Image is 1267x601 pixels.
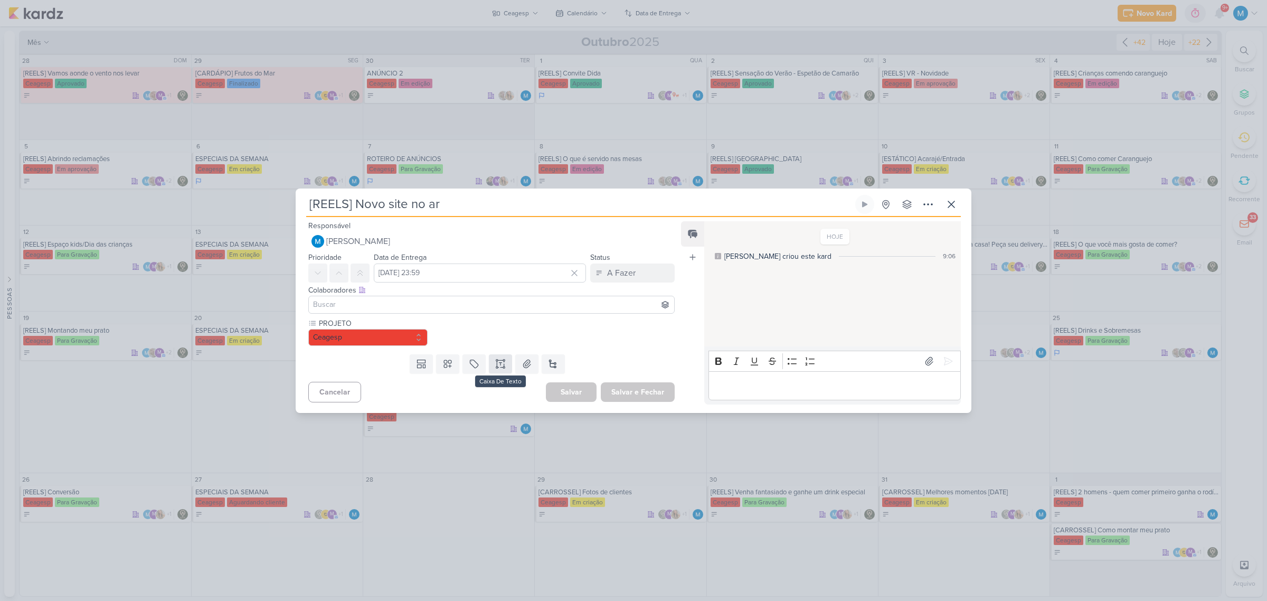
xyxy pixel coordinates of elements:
[308,285,675,296] div: Colaboradores
[374,253,427,262] label: Data de Entrega
[311,298,672,311] input: Buscar
[590,264,675,283] button: A Fazer
[318,318,428,329] label: PROJETO
[308,221,351,230] label: Responsável
[724,251,831,262] div: [PERSON_NAME] criou este kard
[708,371,961,400] div: Editor editing area: main
[308,382,361,402] button: Cancelar
[861,200,869,209] div: Ligar relógio
[374,264,586,283] input: Select a date
[308,329,428,346] button: Ceagesp
[326,235,390,248] span: [PERSON_NAME]
[308,232,675,251] button: [PERSON_NAME]
[308,253,342,262] label: Prioridade
[306,195,853,214] input: Kard Sem Título
[943,251,956,261] div: 9:06
[607,267,636,279] div: A Fazer
[311,235,324,248] img: MARIANA MIRANDA
[475,375,526,387] div: Caixa De Texto
[590,253,610,262] label: Status
[708,351,961,371] div: Editor toolbar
